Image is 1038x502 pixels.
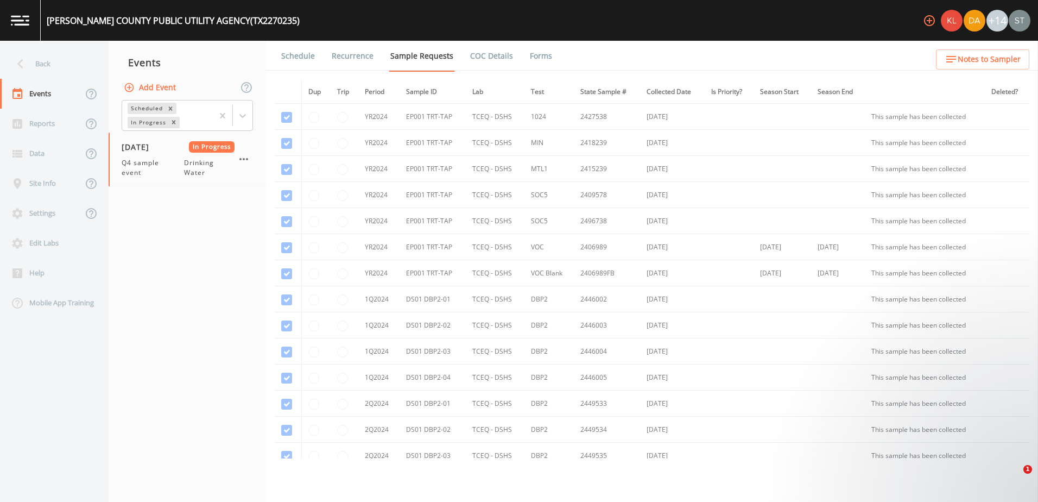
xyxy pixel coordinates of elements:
th: Test [524,80,574,104]
td: EP001 TRT-TAP [400,104,466,130]
td: DS01 DBP2-01 [400,286,466,312]
td: [DATE] [640,312,704,338]
th: Season End [811,80,865,104]
td: 2449534 [574,417,640,443]
td: [DATE] [640,260,704,286]
td: EP001 TRT-TAP [400,234,466,260]
td: DBP2 [524,312,574,338]
div: Remove In Progress [168,117,180,128]
td: [DATE] [640,286,704,312]
div: David Weber [963,10,986,32]
a: Sample Requests [389,41,455,72]
td: This sample has been collected [865,260,985,286]
td: 2496738 [574,208,640,234]
td: YR2024 [358,182,400,208]
td: This sample has been collected [865,365,985,391]
td: DBP2 [524,286,574,312]
td: [DATE] [754,234,811,260]
td: 2406989 [574,234,640,260]
td: TCEQ - DSHS [466,417,524,443]
span: In Progress [189,141,235,153]
td: 2446002 [574,286,640,312]
td: SOC5 [524,182,574,208]
td: DBP2 [524,365,574,391]
td: SOC5 [524,208,574,234]
td: DS01 DBP2-01 [400,391,466,417]
div: Remove Scheduled [164,103,176,114]
th: Collected Date [640,80,704,104]
td: DS01 DBP2-02 [400,417,466,443]
td: 2449533 [574,391,640,417]
td: 2Q2024 [358,391,400,417]
th: Period [358,80,400,104]
td: 1Q2024 [358,365,400,391]
td: 2449535 [574,443,640,469]
td: 1024 [524,104,574,130]
a: COC Details [469,41,515,71]
td: This sample has been collected [865,391,985,417]
div: +14 [986,10,1008,32]
td: TCEQ - DSHS [466,234,524,260]
td: DBP2 [524,417,574,443]
td: 2418239 [574,130,640,156]
td: DBP2 [524,443,574,469]
td: TCEQ - DSHS [466,338,524,365]
td: TCEQ - DSHS [466,260,524,286]
td: 2446003 [574,312,640,338]
img: 8315ae1e0460c39f28dd315f8b59d613 [1009,10,1030,32]
th: Sample ID [400,80,466,104]
td: TCEQ - DSHS [466,208,524,234]
td: TCEQ - DSHS [466,104,524,130]
td: [DATE] [640,104,704,130]
td: This sample has been collected [865,208,985,234]
td: This sample has been collected [865,104,985,130]
td: EP001 TRT-TAP [400,130,466,156]
td: VOC Blank [524,260,574,286]
td: [DATE] [640,365,704,391]
td: [DATE] [640,443,704,469]
td: DS01 DBP2-03 [400,338,466,365]
td: [DATE] [640,391,704,417]
span: 1 [1023,465,1032,474]
img: a84961a0472e9debc750dd08a004988d [964,10,985,32]
td: This sample has been collected [865,312,985,338]
span: Q4 sample event [122,158,184,178]
a: Recurrence [330,41,375,71]
a: [DATE]In ProgressQ4 sample eventDrinking Water [109,133,266,187]
div: In Progress [128,117,168,128]
td: YR2024 [358,104,400,130]
td: This sample has been collected [865,234,985,260]
td: [DATE] [640,234,704,260]
td: YR2024 [358,156,400,182]
td: YR2024 [358,130,400,156]
td: MIN [524,130,574,156]
td: This sample has been collected [865,156,985,182]
td: [DATE] [640,156,704,182]
th: Deleted? [985,80,1029,104]
td: 2409578 [574,182,640,208]
th: Dup [302,80,331,104]
a: Schedule [280,41,317,71]
th: State Sample # [574,80,640,104]
span: [DATE] [122,141,157,153]
td: DS01 DBP2-04 [400,365,466,391]
td: DS01 DBP2-03 [400,443,466,469]
span: Notes to Sampler [958,53,1021,66]
td: [DATE] [640,417,704,443]
td: [DATE] [640,182,704,208]
td: This sample has been collected [865,182,985,208]
td: 2Q2024 [358,443,400,469]
td: EP001 TRT-TAP [400,260,466,286]
td: YR2024 [358,208,400,234]
td: [DATE] [640,338,704,365]
th: Trip [331,80,358,104]
td: TCEQ - DSHS [466,130,524,156]
td: DBP2 [524,338,574,365]
th: Season Start [754,80,811,104]
th: Lab [466,80,524,104]
a: Forms [528,41,554,71]
td: 2427538 [574,104,640,130]
td: 2415239 [574,156,640,182]
td: This sample has been collected [865,130,985,156]
button: Add Event [122,78,180,98]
